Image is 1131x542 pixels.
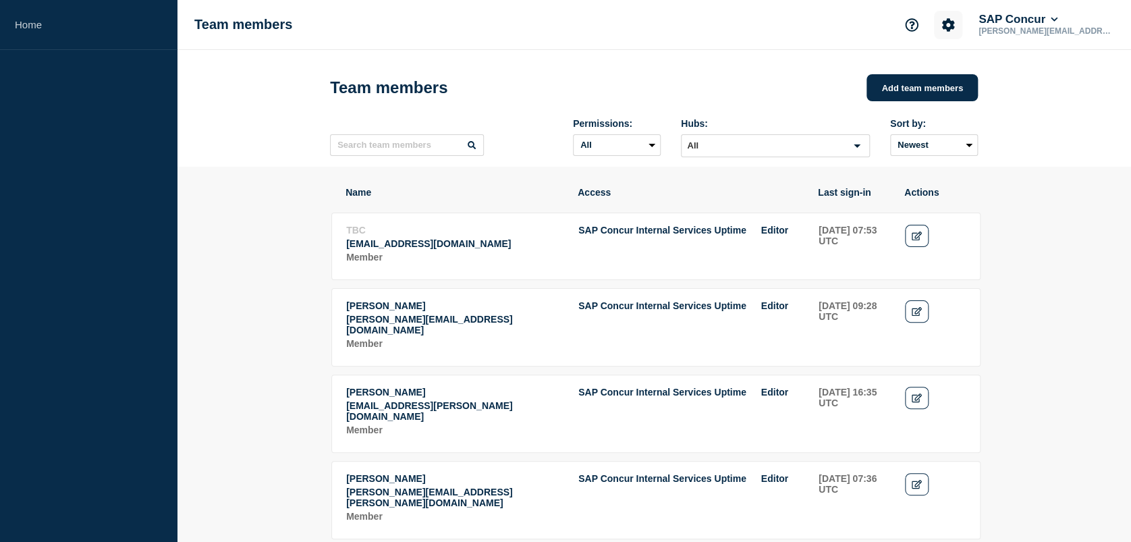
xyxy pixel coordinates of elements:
span: TBC [346,225,366,236]
p: Role: Member [346,252,563,263]
td: Last sign-in: 2025-08-10 09:28 UTC [818,300,891,352]
td: Actions: Edit [904,300,966,352]
td: Actions: Edit [904,386,966,439]
input: Search team members [330,134,484,156]
p: Name: TBC [346,225,563,236]
li: Access to Hub SAP Concur Internal Services Uptime with role Editor [578,225,788,236]
a: Edit [905,387,929,409]
span: Editor [761,473,788,484]
span: Editor [761,387,788,398]
td: Actions: Edit [904,224,966,266]
a: Edit [905,300,929,323]
select: Sort by [890,134,978,156]
p: [PERSON_NAME][EMAIL_ADDRESS][PERSON_NAME][DOMAIN_NAME] [976,26,1116,36]
button: Account settings [934,11,962,39]
span: [PERSON_NAME] [346,300,425,311]
th: Name [345,186,563,198]
span: Editor [761,300,788,311]
li: Access to Hub SAP Concur Internal Services Uptime with role Editor [578,473,788,484]
a: Edit [905,225,929,247]
span: SAP Concur Internal Services Uptime [578,473,746,484]
button: SAP Concur [976,13,1060,26]
p: Email: a.nataraja@sap.com [346,238,563,249]
p: Role: Member [346,338,563,349]
td: Last sign-in: 2025-08-10 07:36 UTC [818,472,891,525]
select: Permissions: [573,134,661,156]
td: Last sign-in: 2025-07-11 16:35 UTC [818,386,891,439]
li: Access to Hub SAP Concur Internal Services Uptime with role Editor [578,387,788,398]
p: Role: Member [346,425,563,435]
div: Permissions: [573,118,661,129]
span: [PERSON_NAME] [346,387,425,398]
p: Role: Member [346,511,563,522]
button: Support [898,11,926,39]
p: Name: Pula Likhitha [346,387,563,398]
h1: Team members [194,17,292,32]
td: Actions: Edit [904,472,966,525]
span: SAP Concur Internal Services Uptime [578,387,746,398]
p: Email: sushma.ramaiah@sap.com [346,314,563,335]
input: Search for option [683,138,846,154]
p: Name: Bavithra Subbiah [346,473,563,484]
span: Editor [761,225,788,236]
p: Email: bavithra.subbiah@sap.com [346,487,563,508]
span: SAP Concur Internal Services Uptime [578,225,746,236]
th: Access [577,186,804,198]
th: Last sign-in [817,186,890,198]
button: Add team members [866,74,978,101]
div: Search for option [681,134,870,157]
h1: Team members [330,78,447,97]
div: Hubs: [681,118,870,129]
span: SAP Concur Internal Services Uptime [578,300,746,311]
span: [PERSON_NAME] [346,473,425,484]
a: Edit [905,473,929,495]
td: Last sign-in: 2025-07-16 07:53 UTC [818,224,891,266]
p: Name: Sushma Ramaiah [346,300,563,311]
li: Access to Hub SAP Concur Internal Services Uptime with role Editor [578,300,788,311]
p: Email: pula.likhitha@sap.com [346,400,563,422]
th: Actions [904,186,966,198]
div: Sort by: [890,118,978,129]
